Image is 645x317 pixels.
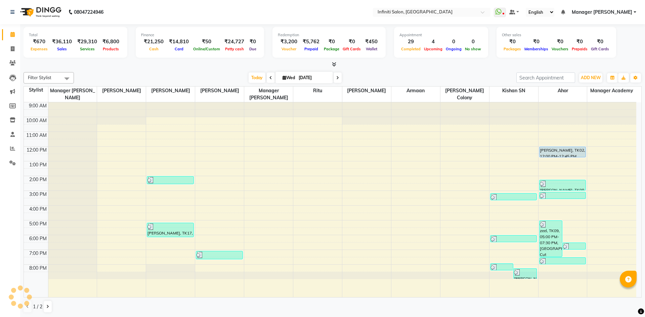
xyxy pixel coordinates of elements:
div: ₹450 [362,38,380,46]
span: Ongoing [444,47,463,51]
div: ₹36,110 [49,38,75,46]
div: 1:00 PM [28,161,48,168]
div: 4:00 PM [28,206,48,213]
span: Wed [281,75,297,80]
span: Petty cash [223,47,246,51]
span: Package [322,47,341,51]
span: Ahor [539,87,587,95]
div: [PERSON_NAME], TK11, 03:10 PM-03:40 PM, Creative Cut [DEMOGRAPHIC_DATA] [490,194,536,200]
div: ₹21,250 [141,38,166,46]
span: Completed [399,47,422,51]
span: Packages [502,47,523,51]
div: ₹50 [191,38,222,46]
span: Expenses [29,47,49,51]
div: ₹5,762 [300,38,322,46]
span: Products [101,47,121,51]
div: ₹0 [247,38,259,46]
div: 10:00 AM [25,117,48,124]
b: 08047224946 [74,3,103,21]
span: Card [173,47,185,51]
img: logo [17,3,63,21]
div: [PERSON_NAME], TK23, 08:15 PM-09:15 PM, [DEMOGRAPHIC_DATA] Hair Cut (without wash),[PERSON_NAME] ... [514,269,536,279]
span: ADD NEW [581,75,601,80]
span: [PERSON_NAME] Colony [440,87,489,102]
div: 11:00 AM [25,132,48,139]
div: ₹14,810 [166,38,191,46]
span: Online/Custom [191,47,222,51]
span: Kishan SN [489,87,538,95]
div: [PERSON_NAME] (Bhuaji), TK06, 02:00 PM-02:35 PM, BCL Mani / pedi [147,176,193,184]
div: [PERSON_NAME], TK16, 06:00 PM-06:30 PM, [DEMOGRAPHIC_DATA] Hair Cut (without wash) [490,235,536,242]
span: Armaan [391,87,440,95]
span: Memberships [523,47,550,51]
div: 12:00 PM [25,147,48,154]
input: 2025-09-03 [297,73,330,83]
div: 5:00 PM [28,220,48,227]
div: 0 [444,38,463,46]
span: Manager Academy [587,87,636,95]
span: 1 / 2 [33,303,42,310]
div: Other sales [502,32,611,38]
div: [PERSON_NAME], TK16, 06:30 PM-07:00 PM, Creative Cut [DEMOGRAPHIC_DATA] [563,243,586,249]
span: Sales [55,47,69,51]
span: Manager [PERSON_NAME] [48,87,97,102]
div: ₹6,800 [100,38,122,46]
div: 7:00 PM [28,250,48,257]
div: 9:00 AM [28,102,48,109]
div: ₹0 [523,38,550,46]
div: ₹0 [589,38,611,46]
span: Gift Cards [589,47,611,51]
span: Wallet [364,47,379,51]
div: ₹0 [502,38,523,46]
span: Vouchers [550,47,570,51]
div: 2:00 PM [28,176,48,183]
span: Prepaid [303,47,320,51]
div: ₹0 [570,38,589,46]
div: 0 [463,38,483,46]
div: 29 [399,38,422,46]
div: Redemption [278,32,380,38]
span: Due [248,47,258,51]
span: Prepaids [570,47,589,51]
input: Search Appointment [516,72,575,83]
div: 3:00 PM [28,191,48,198]
div: [PERSON_NAME], TK08, 02:15 PM-03:00 PM, Loreal Spa [540,180,586,190]
div: [PERSON_NAME], TK10, 03:05 PM-03:35 PM, Loreal wash [540,192,586,199]
div: ₹670 [29,38,49,46]
div: Total [29,32,122,38]
span: Ritu [293,87,342,95]
div: [PERSON_NAME], TK02, 12:00 PM-12:45 PM, Loreal Spa [540,147,586,157]
span: Today [249,72,265,83]
span: [PERSON_NAME] [97,87,146,95]
span: Gift Cards [341,47,362,51]
div: ₹0 [341,38,362,46]
span: [PERSON_NAME] [342,87,391,95]
button: ADD NEW [579,73,602,83]
div: ₹0 [550,38,570,46]
div: 4 [422,38,444,46]
div: Stylist [24,87,48,94]
div: 8:00 PM [28,265,48,272]
span: Services [78,47,96,51]
span: [PERSON_NAME] [146,87,195,95]
div: Appointment [399,32,483,38]
div: zeel, TK09, 05:00 PM-07:30 PM, [GEOGRAPHIC_DATA],Creative Cut [DEMOGRAPHIC_DATA] [540,221,562,257]
div: [PERSON_NAME], TK20, 07:05 PM-07:40 PM, BCL Mani / pedi [196,251,242,259]
span: Manager [PERSON_NAME] [244,87,293,102]
div: 6:00 PM [28,235,48,242]
div: Finance [141,32,259,38]
span: Manager [PERSON_NAME] [572,9,632,16]
span: No show [463,47,483,51]
div: [PERSON_NAME], TK21, 07:30 PM-08:00 PM, [DEMOGRAPHIC_DATA] Hair Cut (without wash) [540,258,586,264]
div: ₹3,200 [278,38,300,46]
div: [PERSON_NAME], TK22, 07:55 PM-08:25 PM, [DEMOGRAPHIC_DATA] Hair Cut (without wash) [490,264,513,270]
div: ₹24,727 [222,38,247,46]
div: ₹29,310 [75,38,100,46]
span: Voucher [280,47,298,51]
span: Cash [147,47,160,51]
span: Filter Stylist [28,75,51,80]
div: ₹0 [322,38,341,46]
div: [PERSON_NAME], TK17, 05:10 PM-06:10 PM, Oil Head Massage,Loreal wash [147,223,193,237]
span: [PERSON_NAME] [195,87,244,95]
span: Upcoming [422,47,444,51]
